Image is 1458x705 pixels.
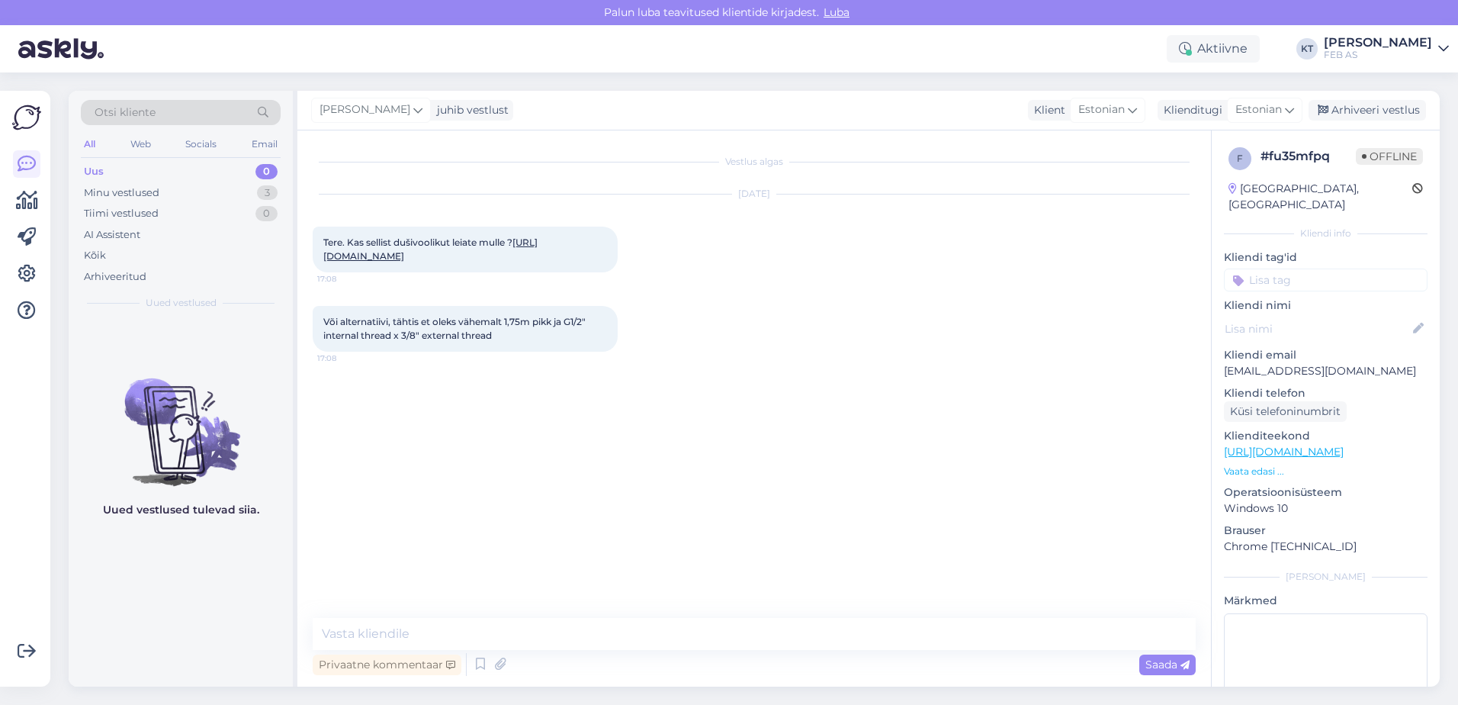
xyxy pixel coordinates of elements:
span: Otsi kliente [95,105,156,121]
img: Askly Logo [12,103,41,132]
p: Uued vestlused tulevad siia. [103,502,259,518]
p: Brauser [1224,523,1427,539]
img: No chats [69,351,293,488]
span: Tere. Kas sellist dušivoolikut leiate mulle ? [323,237,538,262]
span: Või alternatiivi, tähtis et oleks vähemalt 1,75m pikk ja G1/2" internal thread x 3/8" external th... [323,316,588,341]
input: Lisa nimi [1225,320,1410,337]
span: [PERSON_NAME] [320,101,410,118]
div: Arhiveeri vestlus [1309,100,1426,121]
div: FEB AS [1324,49,1432,61]
input: Lisa tag [1224,269,1427,291]
p: Windows 10 [1224,501,1427,517]
div: Arhiveeritud [84,269,146,285]
div: Kliendi info [1224,227,1427,240]
div: [PERSON_NAME] [1324,37,1432,49]
p: Chrome [TECHNICAL_ID] [1224,539,1427,555]
div: # fu35mfpq [1260,147,1356,166]
div: AI Assistent [84,227,140,243]
span: Uued vestlused [146,296,217,310]
span: Luba [819,5,854,19]
span: Saada [1145,658,1190,671]
p: Kliendi nimi [1224,298,1427,314]
div: All [81,134,98,154]
p: [EMAIL_ADDRESS][DOMAIN_NAME] [1224,363,1427,379]
div: Aktiivne [1167,35,1260,63]
span: Estonian [1078,101,1125,118]
span: 17:08 [317,273,374,285]
p: Kliendi tag'id [1224,249,1427,266]
div: juhib vestlust [431,102,509,118]
p: Kliendi email [1224,347,1427,363]
p: Märkmed [1224,593,1427,609]
div: Uus [84,164,104,179]
div: 0 [255,206,278,221]
div: Tiimi vestlused [84,206,159,221]
div: 3 [257,185,278,201]
span: f [1237,153,1243,164]
div: [PERSON_NAME] [1224,570,1427,584]
a: [URL][DOMAIN_NAME] [1224,445,1344,459]
p: Operatsioonisüsteem [1224,484,1427,501]
div: Klient [1028,102,1065,118]
p: Klienditeekond [1224,428,1427,444]
div: KT [1296,38,1318,60]
div: 0 [255,164,278,179]
span: Estonian [1235,101,1282,118]
div: Web [127,134,154,154]
div: Socials [182,134,220,154]
p: Kliendi telefon [1224,385,1427,401]
div: Email [249,134,281,154]
div: Privaatne kommentaar [313,655,461,675]
span: Offline [1356,148,1423,165]
div: Küsi telefoninumbrit [1224,401,1347,422]
a: [PERSON_NAME]FEB AS [1324,37,1449,61]
div: Klienditugi [1158,102,1222,118]
div: Kõik [84,248,106,263]
p: Vaata edasi ... [1224,465,1427,478]
div: Minu vestlused [84,185,159,201]
div: [GEOGRAPHIC_DATA], [GEOGRAPHIC_DATA] [1228,181,1412,213]
div: Vestlus algas [313,155,1196,169]
div: [DATE] [313,187,1196,201]
span: 17:08 [317,352,374,364]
